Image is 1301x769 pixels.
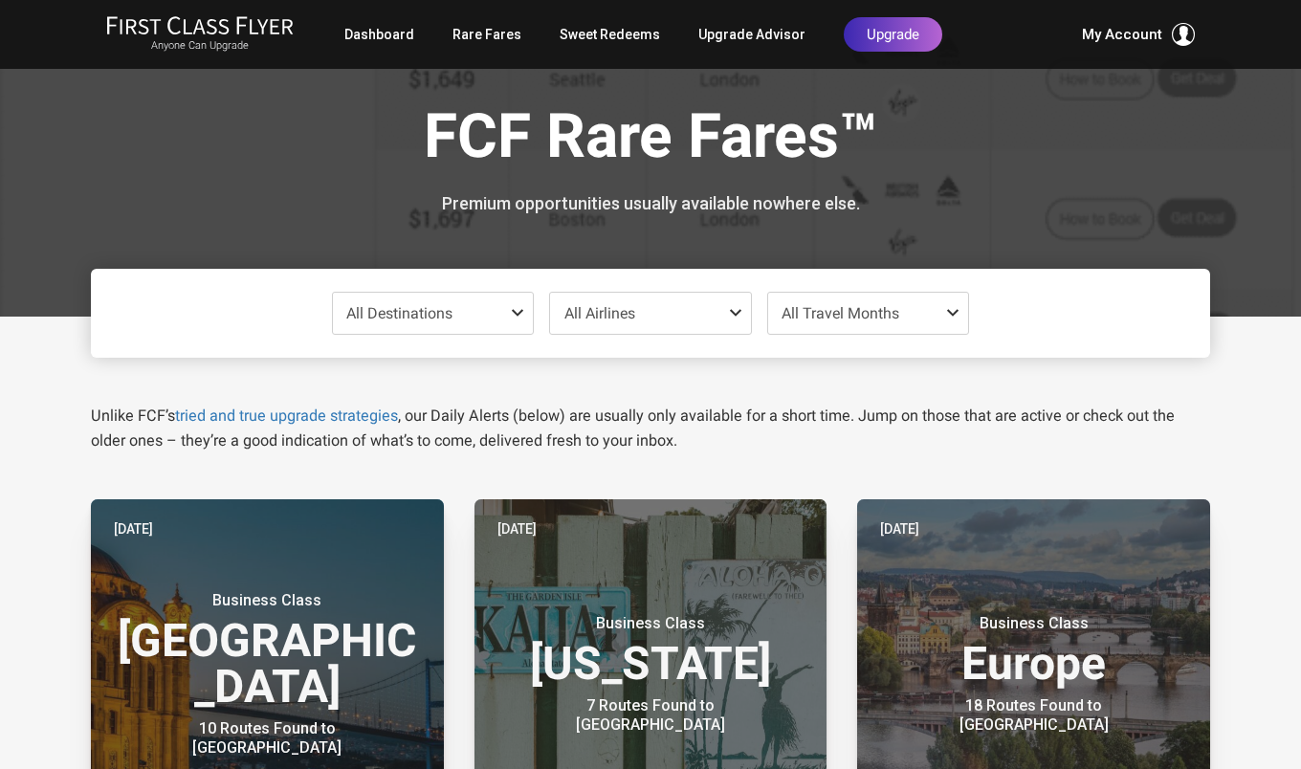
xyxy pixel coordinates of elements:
[1082,23,1195,46] button: My Account
[698,17,805,52] a: Upgrade Advisor
[147,719,386,758] div: 10 Routes Found to [GEOGRAPHIC_DATA]
[915,614,1154,633] small: Business Class
[880,518,919,539] time: [DATE]
[114,591,421,710] h3: [GEOGRAPHIC_DATA]
[531,696,770,735] div: 7 Routes Found to [GEOGRAPHIC_DATA]
[497,614,805,687] h3: [US_STATE]
[344,17,414,52] a: Dashboard
[560,17,660,52] a: Sweet Redeems
[497,518,537,539] time: [DATE]
[564,304,635,322] span: All Airlines
[91,404,1210,453] p: Unlike FCF’s , our Daily Alerts (below) are usually only available for a short time. Jump on thos...
[105,194,1196,213] h3: Premium opportunities usually available nowhere else.
[915,696,1154,735] div: 18 Routes Found to [GEOGRAPHIC_DATA]
[531,614,770,633] small: Business Class
[147,591,386,610] small: Business Class
[844,17,942,52] a: Upgrade
[106,15,294,54] a: First Class FlyerAnyone Can Upgrade
[346,304,452,322] span: All Destinations
[452,17,521,52] a: Rare Fares
[175,406,398,425] a: tried and true upgrade strategies
[114,518,153,539] time: [DATE]
[106,39,294,53] small: Anyone Can Upgrade
[880,614,1187,687] h3: Europe
[1082,23,1162,46] span: My Account
[106,15,294,35] img: First Class Flyer
[105,103,1196,177] h1: FCF Rare Fares™
[782,304,899,322] span: All Travel Months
